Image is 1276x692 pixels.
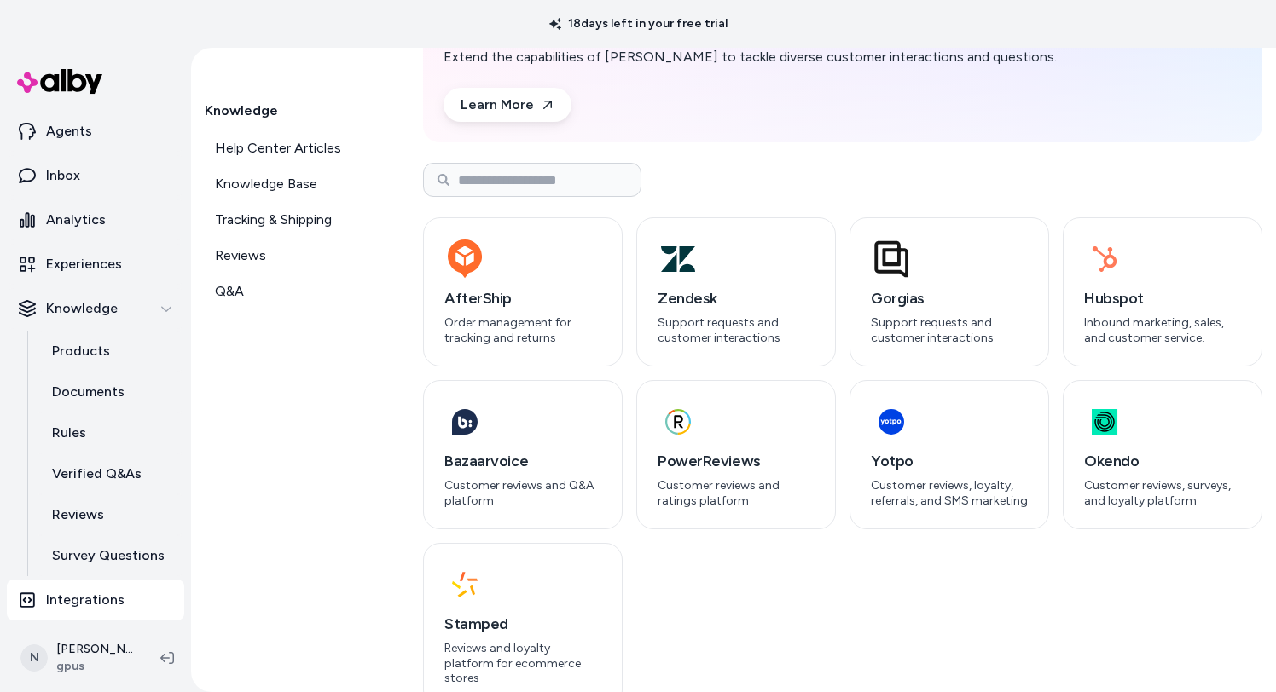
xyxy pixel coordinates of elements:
[215,245,266,266] span: Reviews
[52,545,165,566] p: Survey Questions
[35,535,184,576] a: Survey Questions
[52,505,104,525] p: Reviews
[871,315,1028,345] p: Support requests and customer interactions
[215,281,244,302] span: Q&A
[17,69,102,94] img: alby Logo
[423,380,623,529] button: BazaarvoiceCustomer reviews and Q&A platform
[205,239,382,273] a: Reviews
[56,641,133,658] p: [PERSON_NAME]
[215,210,332,230] span: Tracking & Shipping
[205,203,382,237] a: Tracking & Shipping
[46,165,80,186] p: Inbox
[35,453,184,494] a: Verified Q&As
[7,111,184,152] a: Agents
[444,47,1057,67] p: Extend the capabilities of [PERSON_NAME] to tackle diverse customer interactions and questions.
[205,101,382,121] h2: Knowledge
[7,199,184,240] a: Analytics
[52,382,125,402] p: Documents
[871,449,1028,473] h3: Yotpo
[46,298,118,319] p: Knowledge
[444,88,571,122] a: Learn More
[205,274,382,309] a: Q&A
[7,244,184,285] a: Experiences
[7,288,184,329] button: Knowledge
[423,217,623,366] button: AfterShipOrder management for tracking and returns
[215,138,341,159] span: Help Center Articles
[20,644,48,672] span: N
[658,478,815,508] p: Customer reviews and ratings platform
[35,494,184,535] a: Reviews
[850,217,1049,366] button: GorgiasSupport requests and customer interactions
[658,449,815,473] h3: PowerReviews
[10,631,147,685] button: N[PERSON_NAME]gpus
[35,372,184,412] a: Documents
[205,167,382,201] a: Knowledge Base
[52,423,86,443] p: Rules
[52,341,110,361] p: Products
[539,15,738,32] p: 18 days left in your free trial
[1063,380,1262,529] button: OkendoCustomer reviews, surveys, and loyalty platform
[35,412,184,453] a: Rules
[46,121,92,141] p: Agents
[871,478,1028,508] p: Customer reviews, loyalty, referrals, and SMS marketing
[46,590,125,610] p: Integrations
[444,478,601,508] p: Customer reviews and Q&A platform
[850,380,1049,529] button: YotpoCustomer reviews, loyalty, referrals, and SMS marketing
[636,217,836,366] button: ZendeskSupport requests and customer interactions
[1084,478,1241,508] p: Customer reviews, surveys, and loyalty platform
[7,580,184,620] a: Integrations
[1084,286,1241,310] h3: Hubspot
[658,315,815,345] p: Support requests and customer interactions
[1084,315,1241,345] p: Inbound marketing, sales, and customer service.
[205,131,382,165] a: Help Center Articles
[35,331,184,372] a: Products
[1063,217,1262,366] button: HubspotInbound marketing, sales, and customer service.
[215,174,317,194] span: Knowledge Base
[444,315,601,345] p: Order management for tracking and returns
[46,254,122,274] p: Experiences
[1084,449,1241,473] h3: Okendo
[56,658,133,675] span: gpus
[444,612,601,636] h3: Stamped
[871,286,1028,310] h3: Gorgias
[7,155,184,196] a: Inbox
[636,380,836,529] button: PowerReviewsCustomer reviews and ratings platform
[444,286,601,310] h3: AfterShip
[658,286,815,310] h3: Zendesk
[444,449,601,473] h3: Bazaarvoice
[46,210,106,230] p: Analytics
[444,641,601,686] p: Reviews and loyalty platform for ecommerce stores
[52,464,142,484] p: Verified Q&As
